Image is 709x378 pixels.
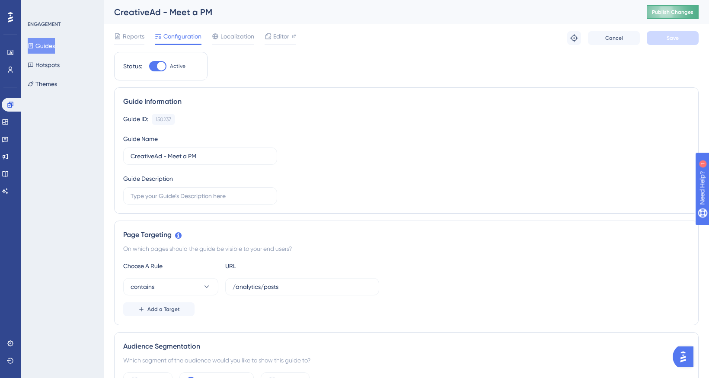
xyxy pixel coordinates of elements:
[647,5,699,19] button: Publish Changes
[588,31,640,45] button: Cancel
[163,31,201,42] span: Configuration
[123,61,142,71] div: Status:
[123,31,144,42] span: Reports
[123,278,218,295] button: contains
[170,63,185,70] span: Active
[131,191,270,201] input: Type your Guide’s Description here
[28,38,55,54] button: Guides
[273,31,289,42] span: Editor
[667,35,679,42] span: Save
[123,341,690,352] div: Audience Segmentation
[131,282,154,292] span: contains
[123,173,173,184] div: Guide Description
[652,9,693,16] span: Publish Changes
[220,31,254,42] span: Localization
[123,302,195,316] button: Add a Target
[225,261,320,271] div: URL
[123,261,218,271] div: Choose A Rule
[647,31,699,45] button: Save
[123,114,148,125] div: Guide ID:
[233,282,372,292] input: yourwebsite.com/path
[123,134,158,144] div: Guide Name
[123,96,690,107] div: Guide Information
[28,76,57,92] button: Themes
[123,243,690,254] div: On which pages should the guide be visible to your end users?
[123,355,690,365] div: Which segment of the audience would you like to show this guide to?
[131,151,270,161] input: Type your Guide’s Name here
[20,2,54,13] span: Need Help?
[123,230,690,240] div: Page Targeting
[28,57,60,73] button: Hotspots
[156,116,171,123] div: 150237
[114,6,625,18] div: CreativeAd - Meet a PM
[147,306,180,313] span: Add a Target
[28,21,61,28] div: ENGAGEMENT
[605,35,623,42] span: Cancel
[673,344,699,370] iframe: UserGuiding AI Assistant Launcher
[60,4,63,11] div: 1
